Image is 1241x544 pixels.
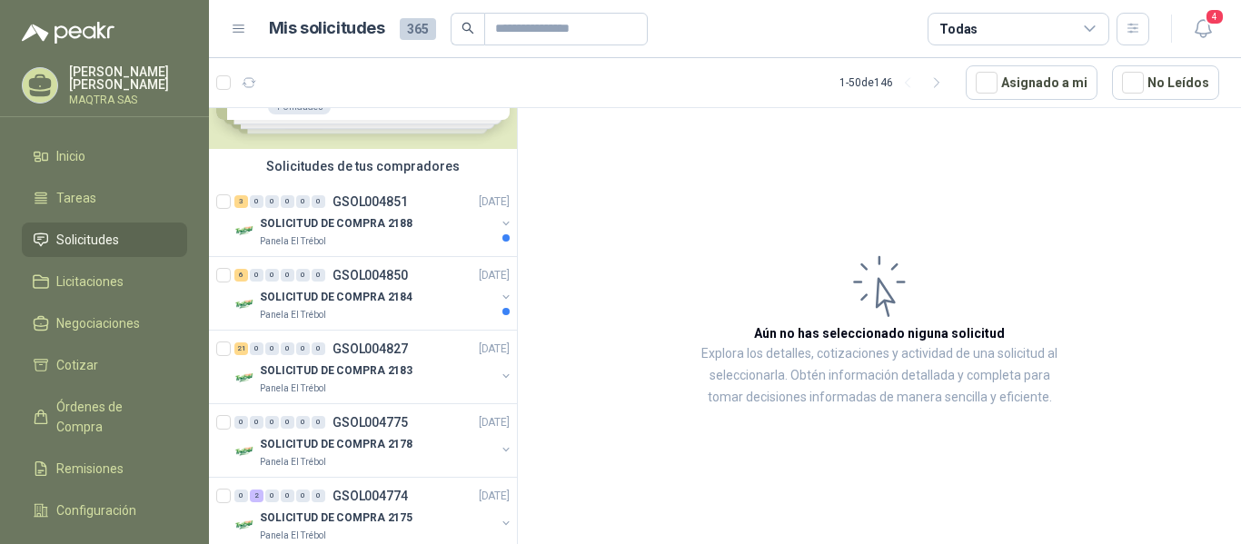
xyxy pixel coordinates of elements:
span: 4 [1205,8,1225,25]
div: 0 [296,269,310,282]
p: GSOL004827 [333,342,408,355]
div: 0 [312,269,325,282]
div: 0 [312,416,325,429]
a: Remisiones [22,451,187,486]
img: Company Logo [234,367,256,389]
a: Cotizar [22,348,187,382]
div: 0 [250,269,263,282]
span: Tareas [56,188,96,208]
a: 21 0 0 0 0 0 GSOL004827[DATE] Company LogoSOLICITUD DE COMPRA 2183Panela El Trébol [234,338,513,396]
a: 3 0 0 0 0 0 GSOL004851[DATE] Company LogoSOLICITUD DE COMPRA 2188Panela El Trébol [234,191,513,249]
div: 0 [296,490,310,502]
div: 0 [296,195,310,208]
p: [PERSON_NAME] [PERSON_NAME] [69,65,187,91]
p: GSOL004850 [333,269,408,282]
p: SOLICITUD DE COMPRA 2184 [260,289,412,306]
img: Company Logo [234,440,256,462]
span: Solicitudes [56,230,119,250]
p: SOLICITUD DE COMPRA 2188 [260,215,412,232]
p: [DATE] [479,341,510,358]
span: Remisiones [56,459,124,479]
div: 0 [250,195,263,208]
span: Cotizar [56,355,98,375]
div: 0 [265,490,279,502]
p: Panela El Trébol [260,308,326,322]
div: Solicitudes de tus compradores [209,149,517,183]
div: 2 [250,490,263,502]
p: SOLICITUD DE COMPRA 2178 [260,436,412,453]
div: 0 [265,416,279,429]
div: 0 [281,195,294,208]
p: Panela El Trébol [260,381,326,396]
a: 0 0 0 0 0 0 GSOL004775[DATE] Company LogoSOLICITUD DE COMPRA 2178Panela El Trébol [234,411,513,470]
a: Inicio [22,139,187,173]
p: Panela El Trébol [260,234,326,249]
p: Explora los detalles, cotizaciones y actividad de una solicitud al seleccionarla. Obtén informaci... [700,343,1059,409]
p: MAQTRA SAS [69,94,187,105]
p: GSOL004851 [333,195,408,208]
div: 3 [234,195,248,208]
button: Asignado a mi [966,65,1097,100]
span: Configuración [56,500,136,520]
div: 0 [312,195,325,208]
h3: Aún no has seleccionado niguna solicitud [754,323,1005,343]
div: 0 [234,490,248,502]
div: 1 - 50 de 146 [839,68,951,97]
a: 0 2 0 0 0 0 GSOL004774[DATE] Company LogoSOLICITUD DE COMPRA 2175Panela El Trébol [234,485,513,543]
p: [DATE] [479,488,510,505]
a: Órdenes de Compra [22,390,187,444]
span: 365 [400,18,436,40]
a: Licitaciones [22,264,187,299]
div: 21 [234,342,248,355]
p: [DATE] [479,267,510,284]
div: 0 [312,490,325,502]
a: 6 0 0 0 0 0 GSOL004850[DATE] Company LogoSOLICITUD DE COMPRA 2184Panela El Trébol [234,264,513,322]
h1: Mis solicitudes [269,15,385,42]
div: 0 [281,342,294,355]
p: Panela El Trébol [260,455,326,470]
button: 4 [1186,13,1219,45]
div: 0 [265,342,279,355]
div: 6 [234,269,248,282]
p: GSOL004774 [333,490,408,502]
span: search [462,22,474,35]
img: Company Logo [234,220,256,242]
div: 0 [296,342,310,355]
a: Tareas [22,181,187,215]
span: Órdenes de Compra [56,397,170,437]
div: 0 [296,416,310,429]
div: 0 [250,416,263,429]
p: SOLICITUD DE COMPRA 2175 [260,509,412,527]
img: Company Logo [234,514,256,536]
a: Configuración [22,493,187,528]
div: 0 [281,269,294,282]
p: Panela El Trébol [260,529,326,543]
div: 0 [281,416,294,429]
span: Licitaciones [56,272,124,292]
div: 0 [281,490,294,502]
p: GSOL004775 [333,416,408,429]
div: 0 [265,269,279,282]
div: 0 [250,342,263,355]
button: No Leídos [1112,65,1219,100]
span: Negociaciones [56,313,140,333]
a: Negociaciones [22,306,187,341]
span: Inicio [56,146,85,166]
img: Logo peakr [22,22,114,44]
div: 0 [312,342,325,355]
div: Todas [939,19,978,39]
p: SOLICITUD DE COMPRA 2183 [260,362,412,380]
div: 0 [265,195,279,208]
div: 0 [234,416,248,429]
a: Solicitudes [22,223,187,257]
p: [DATE] [479,414,510,431]
img: Company Logo [234,293,256,315]
p: [DATE] [479,193,510,211]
